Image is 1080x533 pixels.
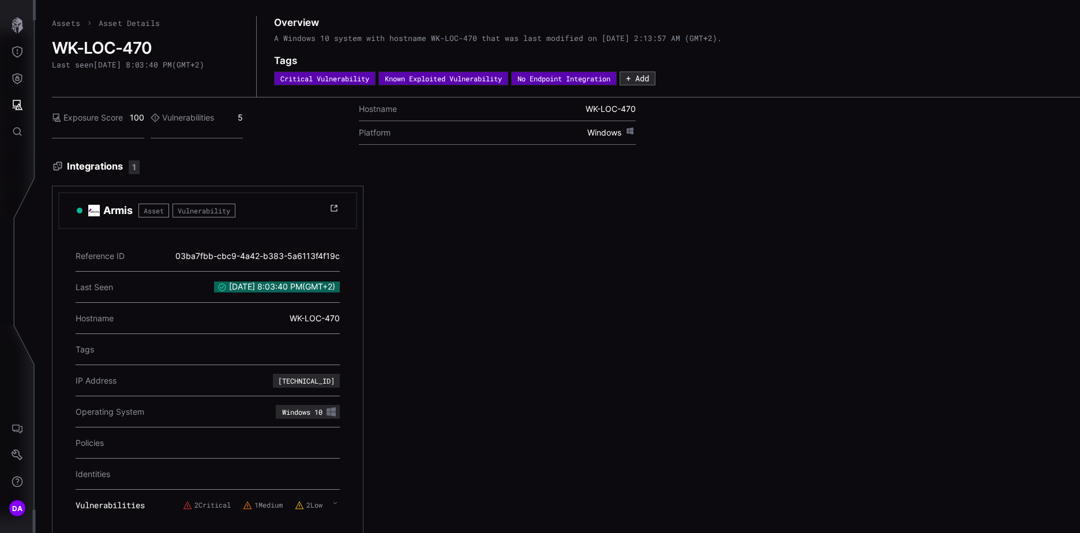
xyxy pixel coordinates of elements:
[52,112,123,123] label: Exposure Score
[586,104,636,114] span: WK-LOC-470
[295,501,322,510] label: 2 Low
[76,407,144,417] span: Operating System
[280,75,369,82] div: Critical Vulnerability
[620,72,655,85] button: + Add
[290,307,340,329] div: WK-LOC-470
[138,204,169,217] span: Asset
[103,204,133,217] h3: Armis
[99,18,160,28] span: Asset Details
[76,344,94,355] span: Tags
[12,502,23,515] span: DA
[76,313,114,324] span: Hostname
[52,97,144,138] div: 100
[278,377,335,384] div: [TECHNICAL_ID]
[243,501,283,510] label: 1 Medium
[52,16,160,30] nav: breadcrumb
[175,245,340,267] div: 03ba7fbb-cbc9-4a42-b383-5a6113f4f19c
[587,127,636,138] span: Windows
[76,500,145,511] span: Vulnerabilities
[76,376,117,386] span: IP Address
[282,407,338,416] div: Windows 10
[151,97,243,138] div: 5
[1,495,34,521] button: DA
[129,160,140,174] div: 1
[214,281,340,292] span: [DATE] 8:03:40 PM ( GMT+2 )
[517,75,610,82] div: No Endpoint Integration
[359,104,397,114] label: Hostname
[52,38,240,58] h2: WK-LOC-470
[183,501,231,510] label: 2 Critical
[359,127,391,138] label: Platform
[151,112,214,123] label: Vulnerabilities
[52,18,80,28] a: Assets
[76,469,110,479] span: Identities
[172,204,235,217] span: Vulnerability
[76,438,104,448] span: Policies
[76,282,113,292] span: Last Seen
[88,205,100,216] img: Demo Armis
[76,251,125,261] span: Reference ID
[385,75,502,82] div: Known Exploited Vulnerability
[52,60,204,69] div: Last seen [DATE] 8:03:40 PM ( GMT+2 )
[52,160,1080,174] h3: Integrations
